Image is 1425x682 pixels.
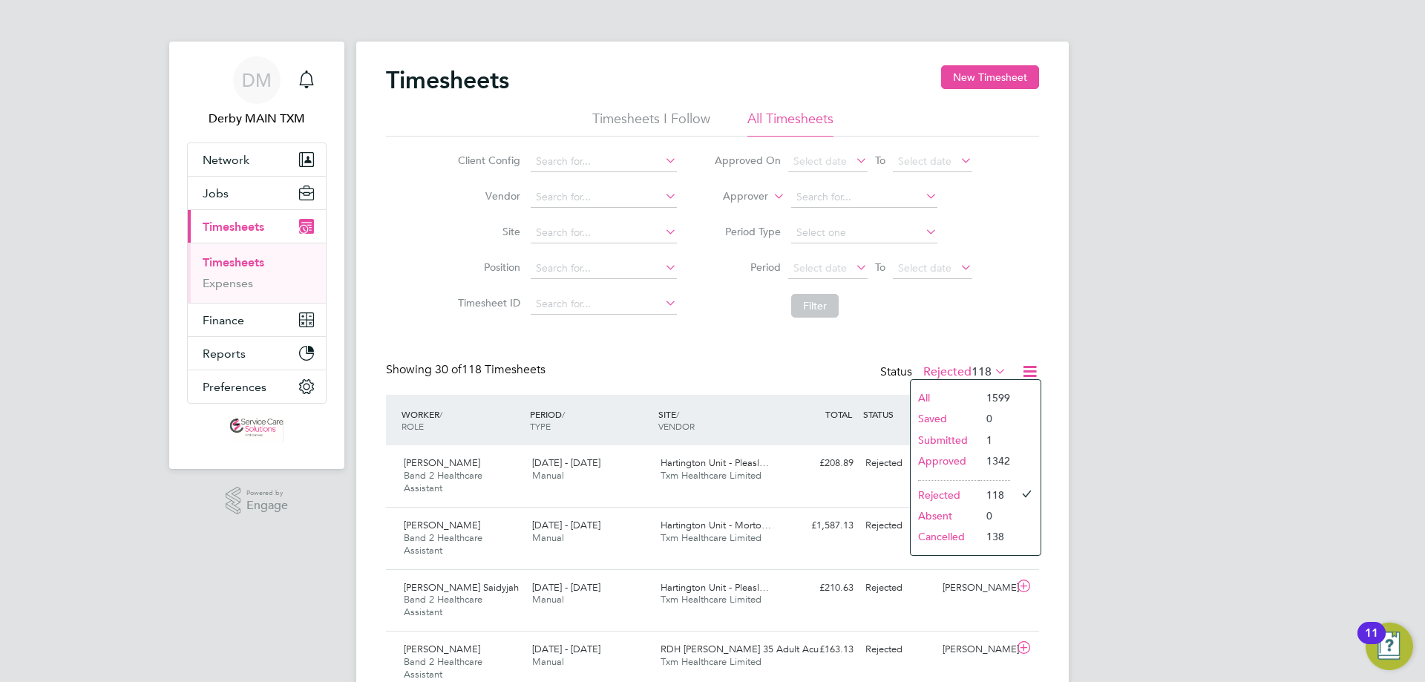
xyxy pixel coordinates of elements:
[911,485,979,505] li: Rejected
[531,258,677,279] input: Search for...
[203,186,229,200] span: Jobs
[188,304,326,336] button: Finance
[791,187,937,208] input: Search for...
[655,401,783,439] div: SITE
[782,451,859,476] div: £208.89
[531,187,677,208] input: Search for...
[1365,633,1378,652] div: 11
[453,154,520,167] label: Client Config
[859,451,937,476] div: Rejected
[937,637,1014,662] div: [PERSON_NAME]
[453,296,520,309] label: Timesheet ID
[203,380,266,394] span: Preferences
[979,505,1010,526] li: 0
[979,408,1010,429] li: 0
[404,593,482,618] span: Band 2 Healthcare Assistant
[979,450,1010,471] li: 1342
[435,362,546,377] span: 118 Timesheets
[404,469,482,494] span: Band 2 Healthcare Assistant
[661,643,828,655] span: RDH [PERSON_NAME] 35 Adult Acu…
[859,576,937,600] div: Rejected
[782,637,859,662] div: £163.13
[1366,623,1413,670] button: Open Resource Center, 11 new notifications
[859,401,937,427] div: STATUS
[230,419,284,442] img: txmhealthcare-logo-retina.png
[658,420,695,432] span: VENDOR
[871,258,890,277] span: To
[531,294,677,315] input: Search for...
[187,419,327,442] a: Go to home page
[169,42,344,469] nav: Main navigation
[979,526,1010,547] li: 138
[187,110,327,128] span: Derby MAIN TXM
[714,225,781,238] label: Period Type
[530,420,551,432] span: TYPE
[676,408,679,420] span: /
[532,456,600,469] span: [DATE] - [DATE]
[661,655,761,668] span: Txm Healthcare Limited
[911,408,979,429] li: Saved
[911,505,979,526] li: Absent
[782,576,859,600] div: £210.63
[435,362,462,377] span: 30 of
[404,655,482,681] span: Band 2 Healthcare Assistant
[661,519,771,531] span: Hartington Unit - Morto…
[203,347,246,361] span: Reports
[203,313,244,327] span: Finance
[404,643,480,655] span: [PERSON_NAME]
[404,519,480,531] span: [PERSON_NAME]
[898,261,951,275] span: Select date
[793,261,847,275] span: Select date
[246,499,288,512] span: Engage
[203,276,253,290] a: Expenses
[661,469,761,482] span: Txm Healthcare Limited
[937,576,1014,600] div: [PERSON_NAME]
[188,370,326,403] button: Preferences
[532,643,600,655] span: [DATE] - [DATE]
[911,387,979,408] li: All
[714,154,781,167] label: Approved On
[532,519,600,531] span: [DATE] - [DATE]
[747,110,833,137] li: All Timesheets
[871,151,890,170] span: To
[911,526,979,547] li: Cancelled
[453,189,520,203] label: Vendor
[203,153,249,167] span: Network
[532,581,600,594] span: [DATE] - [DATE]
[398,401,526,439] div: WORKER
[188,337,326,370] button: Reports
[791,223,937,243] input: Select one
[661,456,769,469] span: Hartington Unit - Pleasl…
[246,487,288,499] span: Powered by
[979,430,1010,450] li: 1
[979,485,1010,505] li: 118
[453,260,520,274] label: Position
[188,177,326,209] button: Jobs
[226,487,289,515] a: Powered byEngage
[661,593,761,606] span: Txm Healthcare Limited
[592,110,710,137] li: Timesheets I Follow
[526,401,655,439] div: PERIOD
[880,362,1009,383] div: Status
[439,408,442,420] span: /
[911,450,979,471] li: Approved
[859,514,937,538] div: Rejected
[923,364,1006,379] label: Rejected
[531,151,677,172] input: Search for...
[859,637,937,662] div: Rejected
[701,189,768,204] label: Approver
[404,531,482,557] span: Band 2 Healthcare Assistant
[404,581,519,594] span: [PERSON_NAME] Saidyjah
[386,65,509,95] h2: Timesheets
[562,408,565,420] span: /
[203,255,264,269] a: Timesheets
[532,469,564,482] span: Manual
[825,408,852,420] span: TOTAL
[386,362,548,378] div: Showing
[188,243,326,303] div: Timesheets
[532,593,564,606] span: Manual
[793,154,847,168] span: Select date
[203,220,264,234] span: Timesheets
[453,225,520,238] label: Site
[532,531,564,544] span: Manual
